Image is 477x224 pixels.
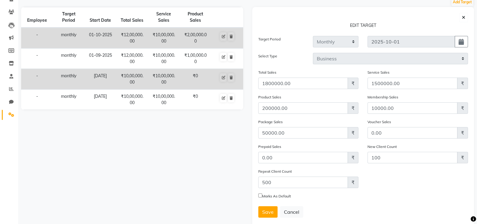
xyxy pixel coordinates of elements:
[53,69,84,89] td: monthly
[84,90,116,110] td: [DATE]
[180,69,211,89] td: ₹0
[116,49,148,69] td: ₹12,00,000.00
[457,152,468,163] span: ₹
[84,49,116,69] td: 01-09-2025
[116,69,148,89] td: ₹10,00,000.00
[21,69,53,89] td: -
[280,206,303,218] button: Cancel
[348,127,358,139] span: ₹
[367,144,397,149] label: New Client Count
[367,94,398,100] label: Membership Sales
[21,49,53,69] td: -
[148,90,180,110] td: ₹10,00,000.00
[116,28,148,48] td: ₹12,00,000.00
[180,28,211,48] td: ₹2,00,000.00
[84,28,116,48] td: 01-10-2025
[258,169,292,174] label: Repeat Client Count
[367,127,457,139] input: Amount (to the nearest dollar)
[367,36,455,47] input: YYYY/MM/DD - YYYY/MM/DD
[53,49,84,69] td: monthly
[180,7,211,28] th: Product Sales
[348,102,358,114] span: ₹
[258,78,348,89] input: Amount (to the nearest dollar)
[21,90,53,110] td: -
[116,90,148,110] td: ₹10,00,000.00
[21,28,53,48] td: -
[348,152,358,163] span: ₹
[180,49,211,69] td: ₹1,00,000.00
[258,22,468,31] p: EDIT TARGET
[258,119,283,125] label: Package Sales
[84,7,116,28] th: Start Date
[180,90,211,110] td: ₹0
[84,69,116,89] td: [DATE]
[53,7,84,28] th: Target Period
[148,7,180,28] th: Service Sales
[258,152,348,163] input: Amount (to the nearest dollar)
[262,194,291,199] label: Marks As Default
[116,7,148,28] th: Total Sales
[148,49,180,69] td: ₹10,00,000.00
[258,70,276,75] label: Total Sales
[258,127,348,139] input: Amount (to the nearest dollar)
[148,69,180,89] td: ₹10,00,000.00
[367,102,457,114] input: Amount (to the nearest dollar)
[53,28,84,48] td: monthly
[21,7,53,28] th: Employee
[367,70,390,75] label: Service Sales
[148,28,180,48] td: ₹10,00,000.00
[258,53,277,59] label: Select Type
[258,94,281,100] label: Product Sales
[348,78,358,89] span: ₹
[367,119,391,125] label: Voucher Sales
[367,78,457,89] input: Amount (to the nearest dollar)
[258,37,281,42] label: Target Period
[258,177,348,188] input: Amount (to the nearest dollar)
[53,90,84,110] td: monthly
[262,209,274,215] span: Save
[457,102,468,114] span: ₹
[457,78,468,89] span: ₹
[348,177,358,188] span: ₹
[258,206,278,218] button: Save
[367,152,457,163] input: Amount (to the nearest dollar)
[258,102,348,114] input: Amount (to the nearest dollar)
[457,127,468,139] span: ₹
[258,144,281,149] label: Prepaid Sales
